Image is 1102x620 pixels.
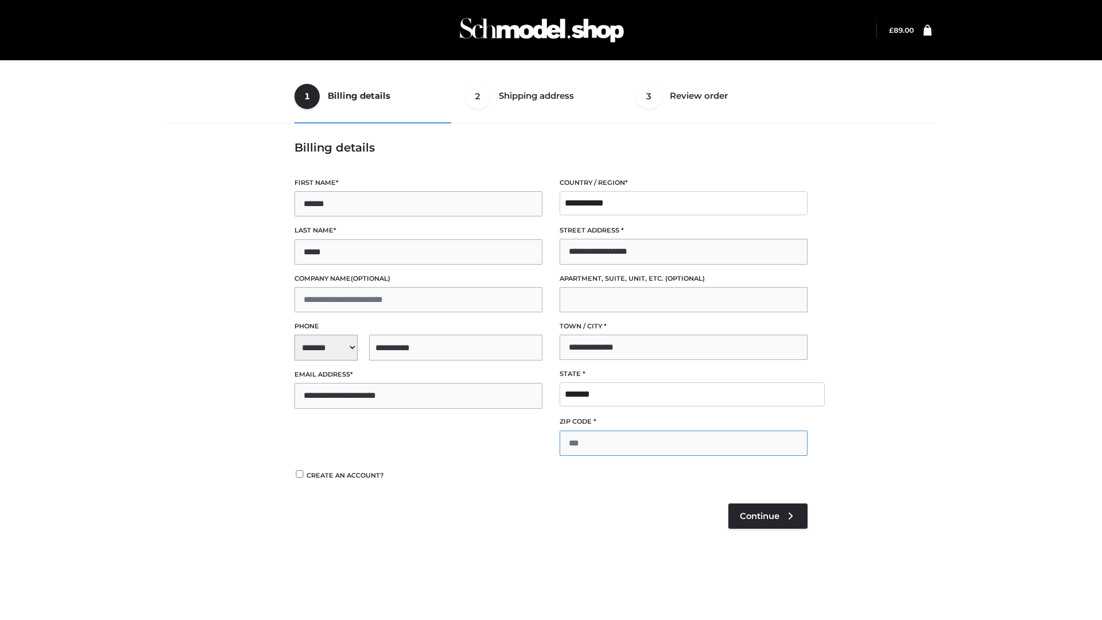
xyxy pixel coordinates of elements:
label: ZIP Code [560,416,808,427]
bdi: 89.00 [889,26,914,34]
label: Last name [294,225,542,236]
label: Company name [294,273,542,284]
h3: Billing details [294,141,808,154]
label: Street address [560,225,808,236]
label: Email address [294,369,542,380]
a: Continue [728,503,808,529]
span: (optional) [665,274,705,282]
label: State [560,369,808,379]
label: Apartment, suite, unit, etc. [560,273,808,284]
input: Create an account? [294,470,305,478]
label: Phone [294,321,542,332]
span: Create an account? [306,471,384,479]
img: Schmodel Admin 964 [456,7,628,53]
a: £89.00 [889,26,914,34]
label: First name [294,177,542,188]
label: Town / City [560,321,808,332]
span: (optional) [351,274,390,282]
span: £ [889,26,894,34]
span: Continue [740,511,779,521]
label: Country / Region [560,177,808,188]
